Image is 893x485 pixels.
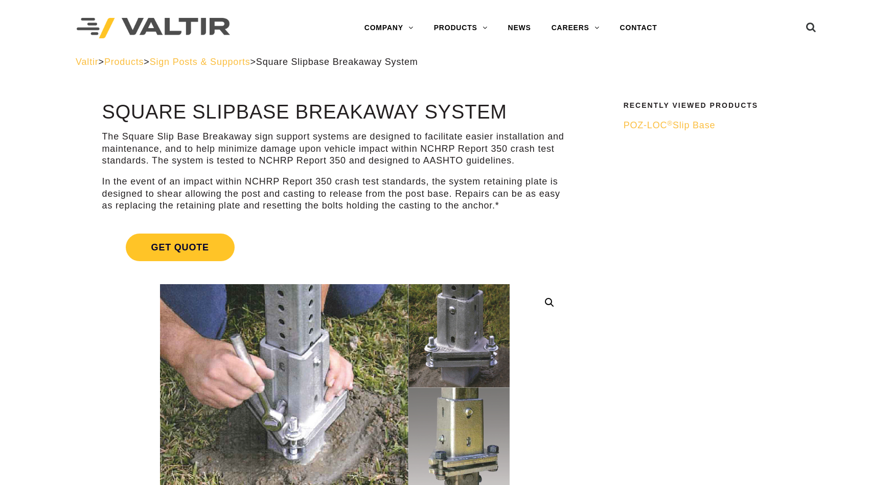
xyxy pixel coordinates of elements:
sup: ® [667,120,673,127]
a: COMPANY [354,18,424,38]
span: Square Slipbase Breakaway System [256,57,418,67]
a: PRODUCTS [424,18,498,38]
a: CONTACT [610,18,668,38]
span: POZ-LOC Slip Base [624,120,716,130]
a: CAREERS [541,18,610,38]
a: NEWS [497,18,541,38]
a: Sign Posts & Supports [150,57,250,67]
span: Get Quote [126,234,235,261]
a: Products [104,57,144,67]
a: Valtir [76,57,98,67]
p: The Square Slip Base Breakaway sign support systems are designed to facilitate easier installatio... [102,131,568,167]
img: Valtir [77,18,230,39]
h1: Square Slipbase Breakaway System [102,102,568,123]
a: POZ-LOC®Slip Base [624,120,811,131]
p: In the event of an impact within NCHRP Report 350 crash test standards, the system retaining plat... [102,176,568,212]
a: Get Quote [102,221,568,273]
div: > > > [76,56,817,68]
h2: Recently Viewed Products [624,102,811,109]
